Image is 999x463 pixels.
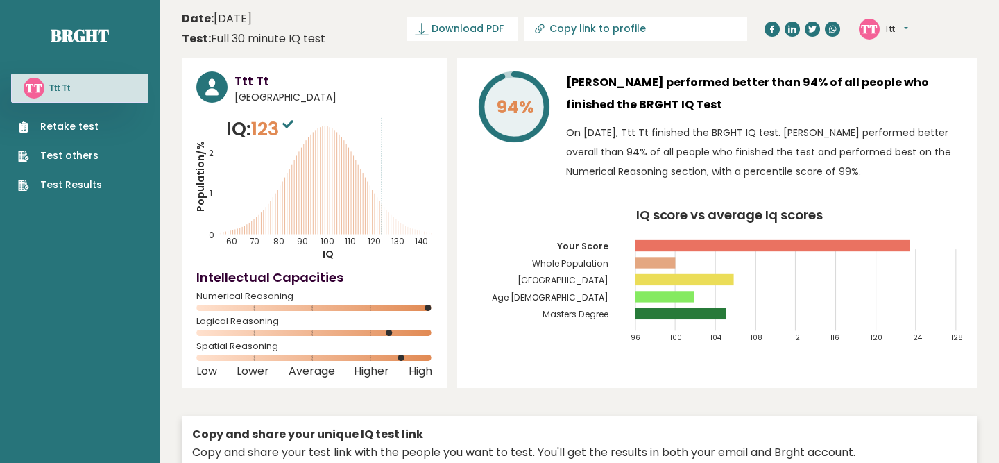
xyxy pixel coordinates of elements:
tspan: 94% [497,95,534,119]
tspan: 80 [273,236,284,247]
div: Full 30 minute IQ test [182,31,325,47]
tspan: Age [DEMOGRAPHIC_DATA] [492,292,608,303]
a: Retake test [18,119,102,134]
tspan: 96 [631,332,640,343]
tspan: 100 [671,332,683,343]
tspan: 0 [209,230,214,241]
tspan: 2 [209,148,214,159]
span: 123 [251,116,297,142]
tspan: 112 [791,332,800,343]
span: Lower [237,369,269,374]
span: Logical Reasoning [196,319,432,324]
a: Download PDF [407,17,518,41]
p: IQ: [226,115,297,143]
span: Spatial Reasoning [196,344,432,349]
span: Download PDF [432,22,504,36]
a: Test others [18,149,102,163]
span: Higher [354,369,389,374]
button: Ttt [885,22,908,36]
tspan: 124 [911,332,922,343]
div: Copy and share your unique IQ test link [192,426,966,443]
tspan: 100 [321,236,334,247]
a: Test Results [18,178,102,192]
tspan: 128 [951,332,963,343]
tspan: 120 [368,236,381,247]
tspan: 1 [210,188,212,199]
time: [DATE] [182,10,252,27]
b: Test: [182,31,211,47]
span: Average [289,369,335,374]
tspan: Your Score [557,240,608,252]
tspan: 140 [415,236,428,247]
tspan: 108 [751,332,762,343]
tspan: 90 [297,236,308,247]
text: TT [861,20,878,36]
tspan: [GEOGRAPHIC_DATA] [518,274,608,286]
tspan: 110 [345,236,356,247]
span: Low [196,369,217,374]
tspan: Masters Degree [543,308,608,320]
h3: Ttt Tt [49,83,70,94]
text: TT [26,80,42,96]
p: On [DATE], Ttt Tt finished the BRGHT IQ test. [PERSON_NAME] performed better overall than 94% of ... [566,123,962,181]
h3: [PERSON_NAME] performed better than 94% of all people who finished the BRGHT IQ Test [566,71,962,116]
tspan: 104 [710,332,721,343]
div: Copy and share your test link with the people you want to test. You'll get the results in both yo... [192,444,966,461]
b: Date: [182,10,214,26]
span: High [409,369,432,374]
tspan: Whole Population [532,258,608,269]
tspan: IQ score vs average Iq scores [636,206,823,224]
span: Numerical Reasoning [196,294,432,299]
tspan: Population/% [194,141,207,212]
a: Brght [51,24,109,47]
tspan: 130 [391,236,404,247]
h4: Intellectual Capacities [196,268,432,287]
tspan: IQ [323,247,334,261]
tspan: 116 [831,332,840,343]
tspan: 70 [250,236,259,247]
tspan: 120 [871,332,882,343]
span: [GEOGRAPHIC_DATA] [234,90,432,105]
tspan: 60 [226,236,237,247]
h3: Ttt Tt [234,71,432,90]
